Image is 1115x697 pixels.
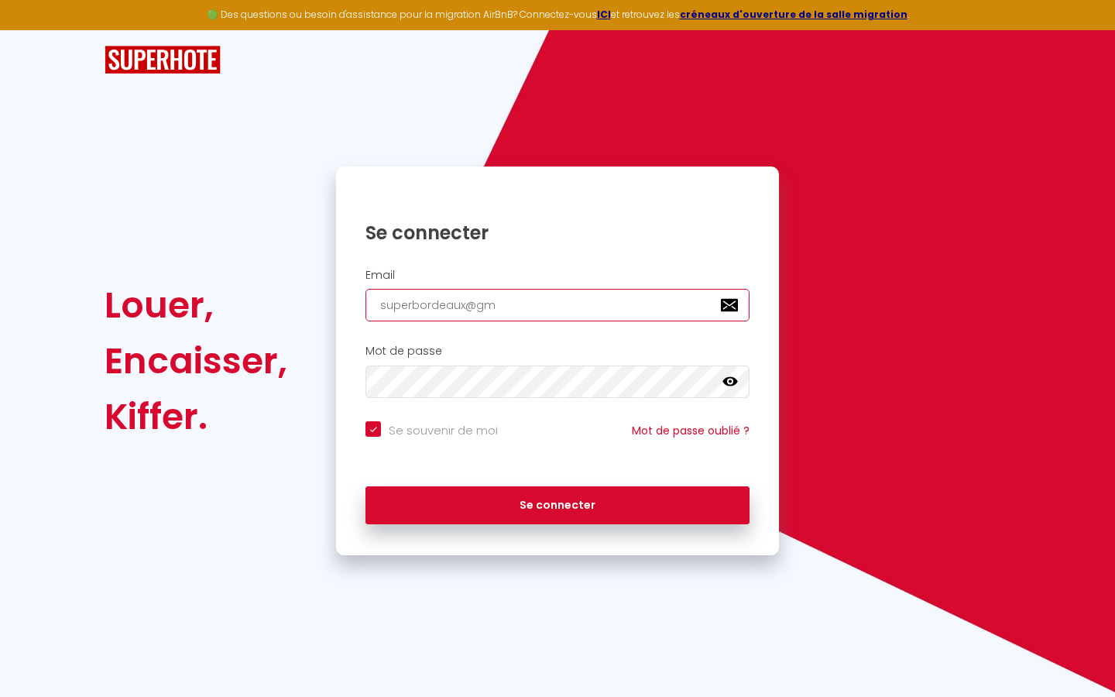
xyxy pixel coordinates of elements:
[365,221,750,245] h1: Se connecter
[597,8,611,21] a: ICI
[365,269,750,282] h2: Email
[12,6,59,53] button: Ouvrir le widget de chat LiveChat
[680,8,907,21] a: créneaux d'ouverture de la salle migration
[365,486,750,525] button: Se connecter
[365,345,750,358] h2: Mot de passe
[105,277,287,333] div: Louer,
[632,423,750,438] a: Mot de passe oublié ?
[365,289,750,321] input: Ton Email
[105,389,287,445] div: Kiffer.
[105,333,287,389] div: Encaisser,
[105,46,221,74] img: SuperHote logo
